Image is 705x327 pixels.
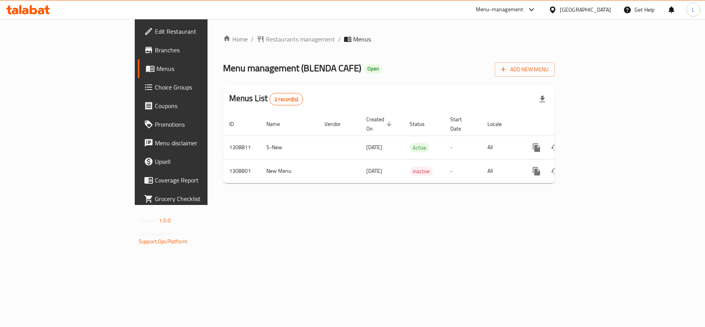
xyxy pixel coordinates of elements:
span: Name [266,119,290,129]
div: Inactive [410,167,433,176]
a: Restaurants management [257,34,335,44]
td: S-New [260,136,318,159]
a: Edit Restaurant [138,22,252,41]
td: New Menu [260,159,318,183]
span: Open [364,65,382,72]
a: Coupons [138,96,252,115]
div: Menu-management [476,5,523,14]
span: Get support on: [139,229,174,239]
span: Created On [366,115,394,133]
td: All [481,159,521,183]
a: Menus [138,59,252,78]
span: Restaurants management [266,34,335,44]
button: more [527,162,546,181]
span: Locale [487,119,512,129]
button: Add New Menu [495,62,555,77]
td: - [444,159,481,183]
h2: Menus List [229,93,303,105]
span: Coupons [155,101,246,110]
td: All [481,136,521,159]
div: Export file [533,90,552,108]
li: / [338,34,341,44]
a: Branches [138,41,252,59]
span: Status [410,119,435,129]
td: - [444,136,481,159]
div: Total records count [269,93,303,105]
div: Open [364,64,382,74]
span: Edit Restaurant [155,27,246,36]
span: Start Date [450,115,472,133]
span: Add New Menu [501,65,549,74]
span: ID [229,119,244,129]
span: L [692,5,695,14]
a: Support.OpsPlatform [139,236,188,246]
table: enhanced table [223,112,608,183]
span: Menu management ( BLENDA CAFE ) [223,59,361,77]
span: Menus [156,64,246,73]
span: Inactive [410,167,433,176]
div: [GEOGRAPHIC_DATA] [560,5,611,14]
span: [DATE] [366,166,382,176]
span: Menu disclaimer [155,138,246,148]
th: Actions [521,112,608,136]
span: Choice Groups [155,83,246,92]
a: Menu disclaimer [138,134,252,152]
span: 2 record(s) [270,96,303,103]
span: [DATE] [366,142,382,152]
span: 1.0.0 [159,215,171,225]
a: Choice Groups [138,78,252,96]
button: Change Status [546,162,564,181]
span: Coverage Report [155,176,246,185]
span: Grocery Checklist [155,194,246,203]
span: Menus [353,34,371,44]
span: Vendor [324,119,351,129]
a: Grocery Checklist [138,189,252,208]
a: Promotions [138,115,252,134]
span: Active [410,143,429,152]
span: Upsell [155,157,246,166]
a: Upsell [138,152,252,171]
span: Promotions [155,120,246,129]
nav: breadcrumb [223,34,555,44]
span: Branches [155,45,246,55]
a: Coverage Report [138,171,252,189]
button: more [527,138,546,157]
span: Version: [139,215,158,225]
